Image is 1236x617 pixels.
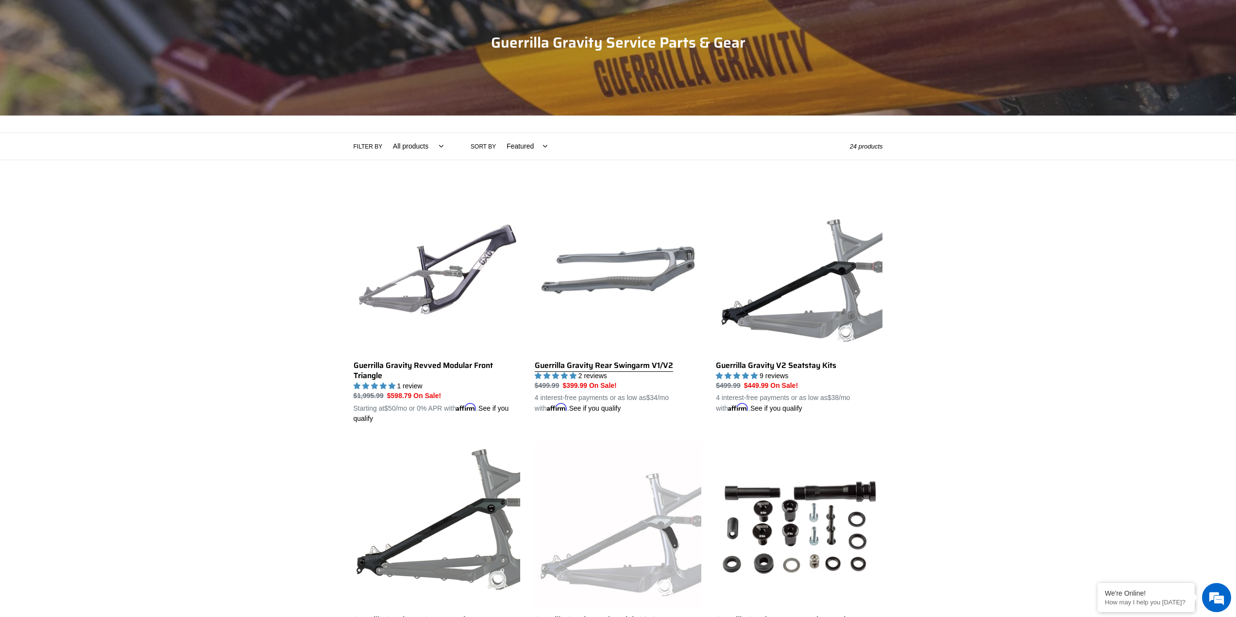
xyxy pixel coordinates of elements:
span: Guerrilla Gravity Service Parts & Gear [491,31,745,54]
div: We're Online! [1105,589,1187,597]
span: 24 products [850,143,883,150]
p: How may I help you today? [1105,599,1187,606]
img: d_696896380_company_1647369064580_696896380 [31,49,55,73]
textarea: Type your message and hit 'Enter' [5,265,185,299]
span: We're online! [56,122,134,220]
div: Navigation go back [11,53,25,68]
label: Sort by [471,142,496,151]
div: Minimize live chat window [159,5,183,28]
div: Chat with us now [65,54,178,67]
label: Filter by [354,142,383,151]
